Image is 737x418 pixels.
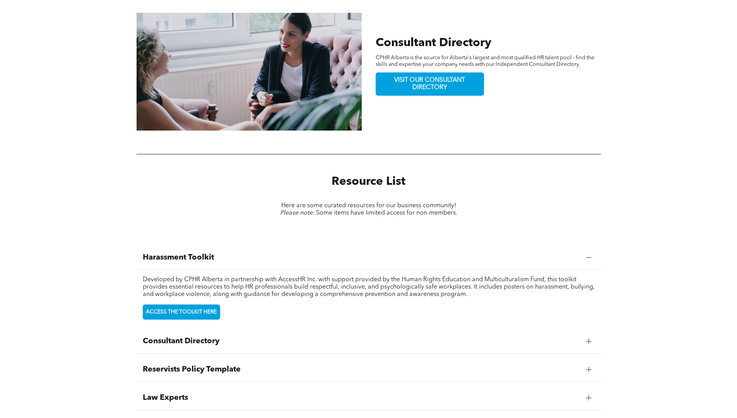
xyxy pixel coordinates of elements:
p: Developed by CPHR Alberta in partnership with AccessHR Inc. with support provided by the Human Ri... [143,276,595,298]
span: Harassment Toolkit [143,253,580,262]
a: ACCESS THE TOOLKIT HERE [143,304,220,320]
span: Law Experts [143,393,580,403]
a: VISIT OUR CONSULTANT DIRECTORY [376,72,484,96]
span: Some items have limited access for non-members. [316,210,457,216]
span: Consultant Directory [143,337,580,346]
span: Resource List [332,176,405,187]
span: Reservists Policy Template [143,365,580,374]
span: VISIT OUR CONSULTANT DIRECTORY [379,77,481,91]
span: ACCESS THE TOOLKIT HERE [143,305,219,319]
span: Here are some curated resources for our business community! [281,203,456,209]
span: Consultant Directory [376,37,491,49]
span: CPHR Alberta is the source for Alberta's largest and most qualified HR talent pool - find the ski... [376,55,594,67]
span: Please note: [280,210,315,216]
